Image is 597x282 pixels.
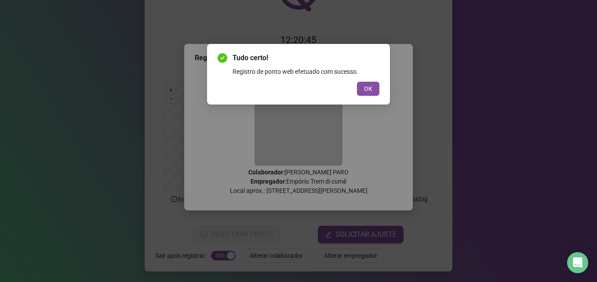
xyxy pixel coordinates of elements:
div: Open Intercom Messenger [567,252,588,273]
span: check-circle [218,53,227,63]
span: OK [364,84,372,94]
button: OK [357,82,379,96]
span: Tudo certo! [233,53,379,63]
div: Registro de ponto web efetuado com sucesso. [233,67,379,76]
